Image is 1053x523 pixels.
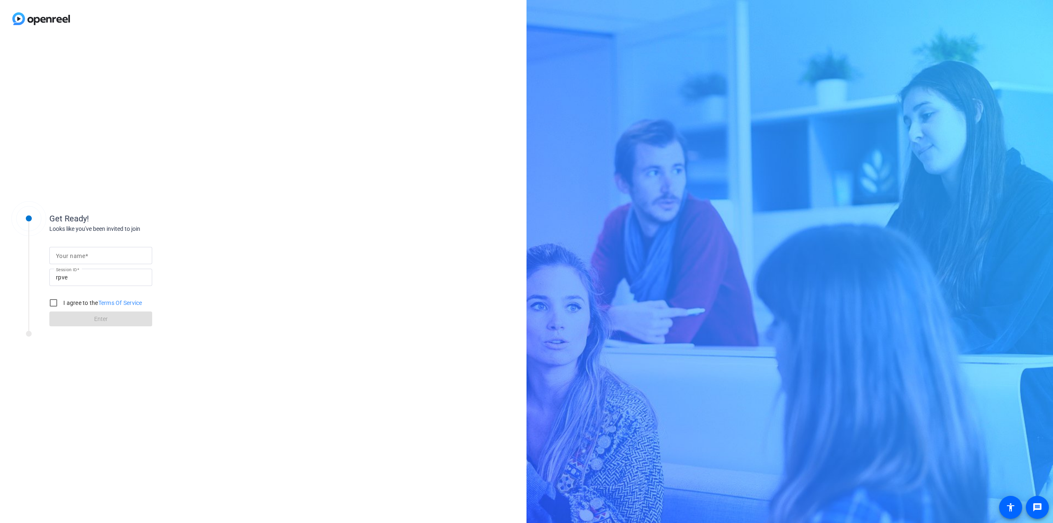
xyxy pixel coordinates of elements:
div: Get Ready! [49,212,214,225]
div: Looks like you've been invited to join [49,225,214,233]
mat-label: Your name [56,253,85,259]
mat-icon: accessibility [1006,502,1016,512]
mat-icon: message [1032,502,1042,512]
a: Terms Of Service [98,300,142,306]
mat-label: Session ID [56,267,77,272]
label: I agree to the [62,299,142,307]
